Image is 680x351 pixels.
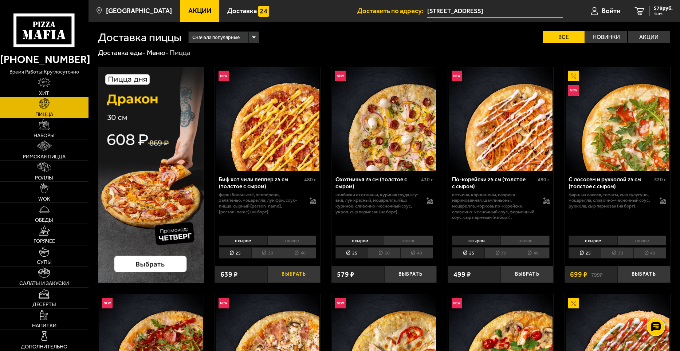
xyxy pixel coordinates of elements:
[188,8,211,15] span: Акции
[35,112,53,117] span: Пицца
[591,271,603,278] s: 799 ₽
[219,298,229,308] img: Новинка
[568,85,579,95] img: Новинка
[569,236,617,246] li: с сыром
[452,236,500,246] li: с сыром
[601,247,633,259] li: 30
[452,298,462,308] img: Новинка
[219,236,267,246] li: с сыром
[267,236,316,246] li: тонкое
[633,247,666,259] li: 40
[421,177,433,183] span: 430 г
[484,247,517,259] li: 30
[258,6,269,16] img: 15daf4d41897b9f0e9f617042186c801.svg
[565,67,670,171] a: АкционныйНовинкаС лососем и рукколой 25 см (толстое с сыром)
[106,8,172,15] span: [GEOGRAPHIC_DATA]
[654,6,673,11] span: 579 руб.
[35,217,53,222] span: Обеды
[98,32,181,43] h1: Доставка пиццы
[628,31,670,43] label: Акции
[654,177,666,183] span: 520 г
[452,176,536,190] div: По-корейски 25 см (толстое с сыром)
[452,71,462,81] img: Новинка
[335,298,346,308] img: Новинка
[335,71,346,81] img: Новинка
[34,238,55,244] span: Горячее
[585,31,627,43] label: Новинки
[566,67,669,171] img: С лососем и рукколой 25 см (толстое с сыром)
[220,271,238,278] span: 639 ₽
[568,71,579,81] img: Акционный
[543,31,585,43] label: Все
[192,31,240,44] span: Сначала популярные
[538,177,550,183] span: 480 г
[384,266,437,283] button: Выбрать
[335,247,368,259] li: 25
[215,67,320,171] a: НовинкаБиф хот чили пеппер 25 см (толстое с сыром)
[219,176,303,190] div: Биф хот чили пеппер 25 см (толстое с сыром)
[335,192,419,214] p: колбаски охотничьи, куриная грудка су-вид, лук красный, моцарелла, яйцо куриное, сливочно-чесночн...
[147,48,169,57] a: Меню-
[335,176,419,190] div: Охотничья 25 см (толстое с сыром)
[337,271,354,278] span: 579 ₽
[427,4,563,18] span: Санкт-Петербург, Учительская улица, 5к2, подъезд 5
[452,192,536,220] p: ветчина, корнишоны, паприка маринованная, шампиньоны, моцарелла, морковь по-корейски, сливочно-че...
[219,71,229,81] img: Новинка
[37,260,52,265] span: Супы
[602,8,620,15] span: Войти
[98,48,146,57] a: Доставка еды-
[304,177,316,183] span: 480 г
[227,8,257,15] span: Доставка
[453,271,471,278] span: 499 ₽
[32,302,56,307] span: Десерты
[400,247,433,259] li: 40
[449,67,553,171] img: По-корейски 25 см (толстое с сыром)
[654,12,673,16] span: 1 шт.
[19,281,69,286] span: Салаты и закуски
[568,298,579,308] img: Акционный
[384,236,433,246] li: тонкое
[170,48,190,57] div: Пицца
[331,67,437,171] a: НовинкаОхотничья 25 см (толстое с сыром)
[102,298,113,308] img: Новинка
[569,247,601,259] li: 25
[448,67,553,171] a: НовинкаПо-корейски 25 см (толстое с сыром)
[34,133,55,138] span: Наборы
[332,67,436,171] img: Охотничья 25 см (толстое с сыром)
[617,266,670,283] button: Выбрать
[427,4,563,18] input: Ваш адрес доставки
[452,247,484,259] li: 25
[617,236,666,246] li: тонкое
[219,192,303,214] p: фарш болоньезе, пепперони, халапеньо, моцарелла, лук фри, соус-пицца, сырный [PERSON_NAME], [PERS...
[32,323,56,328] span: Напитки
[517,247,550,259] li: 40
[251,247,284,259] li: 30
[500,236,549,246] li: тонкое
[268,266,321,283] button: Выбрать
[569,176,652,190] div: С лососем и рукколой 25 см (толстое с сыром)
[35,175,53,180] span: Роллы
[284,247,317,259] li: 40
[335,236,384,246] li: с сыром
[39,91,49,96] span: Хит
[569,192,652,209] p: фарш из лосося, томаты, сыр сулугуни, моцарелла, сливочно-чесночный соус, руккола, сыр пармезан (...
[501,266,554,283] button: Выбрать
[570,271,587,278] span: 699 ₽
[357,8,427,15] span: Доставить по адресу:
[38,196,50,201] span: WOK
[21,344,67,349] span: Дополнительно
[368,247,400,259] li: 30
[216,67,319,171] img: Биф хот чили пеппер 25 см (толстое с сыром)
[23,154,66,159] span: Римская пицца
[219,247,251,259] li: 25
